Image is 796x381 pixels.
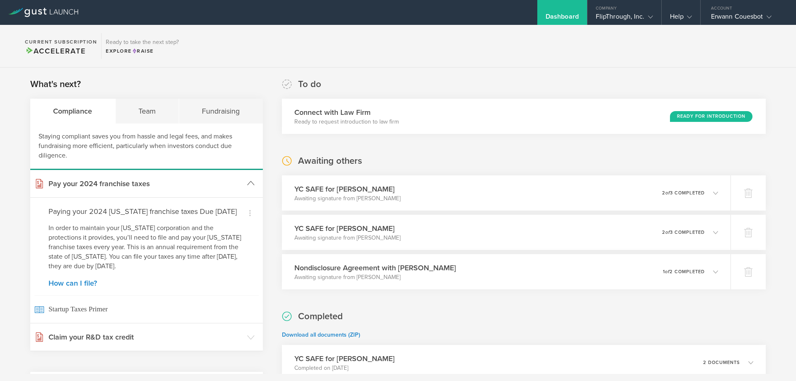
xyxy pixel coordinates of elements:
[106,47,179,55] div: Explore
[596,12,653,25] div: FlipThrough, Inc.
[282,99,766,134] div: Connect with Law FirmReady to request introduction to law firmReady for Introduction
[711,12,781,25] div: Erwann Couesbot
[294,273,456,282] p: Awaiting signature from [PERSON_NAME]
[294,184,400,194] h3: YC SAFE for [PERSON_NAME]
[703,360,740,365] p: 2 documents
[25,46,85,56] span: Accelerate
[294,364,395,372] p: Completed on [DATE]
[30,78,81,90] h2: What's next?
[294,234,400,242] p: Awaiting signature from [PERSON_NAME]
[30,124,263,170] div: Staying compliant saves you from hassle and legal fees, and makes fundraising more efficient, par...
[106,39,179,45] h3: Ready to take the next step?
[665,230,670,235] em: of
[662,191,705,195] p: 2 3 completed
[294,118,399,126] p: Ready to request introduction to law firm
[294,353,395,364] h3: YC SAFE for [PERSON_NAME]
[30,99,116,124] div: Compliance
[546,12,579,25] div: Dashboard
[294,194,400,203] p: Awaiting signature from [PERSON_NAME]
[665,190,670,196] em: of
[132,48,154,54] span: Raise
[298,155,362,167] h2: Awaiting others
[663,269,705,274] p: 1 2 completed
[116,99,180,124] div: Team
[665,269,670,274] em: of
[298,78,321,90] h2: To do
[34,295,259,323] span: Startup Taxes Primer
[294,262,456,273] h3: Nondisclosure Agreement with [PERSON_NAME]
[49,206,245,217] h4: Paying your 2024 [US_STATE] franchise taxes Due [DATE]
[49,223,245,271] p: In order to maintain your [US_STATE] corporation and the protections it provides, you’ll need to ...
[298,311,343,323] h2: Completed
[294,107,399,118] h3: Connect with Law Firm
[49,178,243,189] h3: Pay your 2024 franchise taxes
[282,331,360,338] a: Download all documents (ZIP)
[49,332,243,342] h3: Claim your R&D tax credit
[670,111,752,122] div: Ready for Introduction
[294,223,400,234] h3: YC SAFE for [PERSON_NAME]
[49,279,245,287] a: How can I file?
[179,99,263,124] div: Fundraising
[662,230,705,235] p: 2 3 completed
[670,12,692,25] div: Help
[30,295,263,323] a: Startup Taxes Primer
[25,39,97,44] h2: Current Subscription
[101,33,183,59] div: Ready to take the next step?ExploreRaise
